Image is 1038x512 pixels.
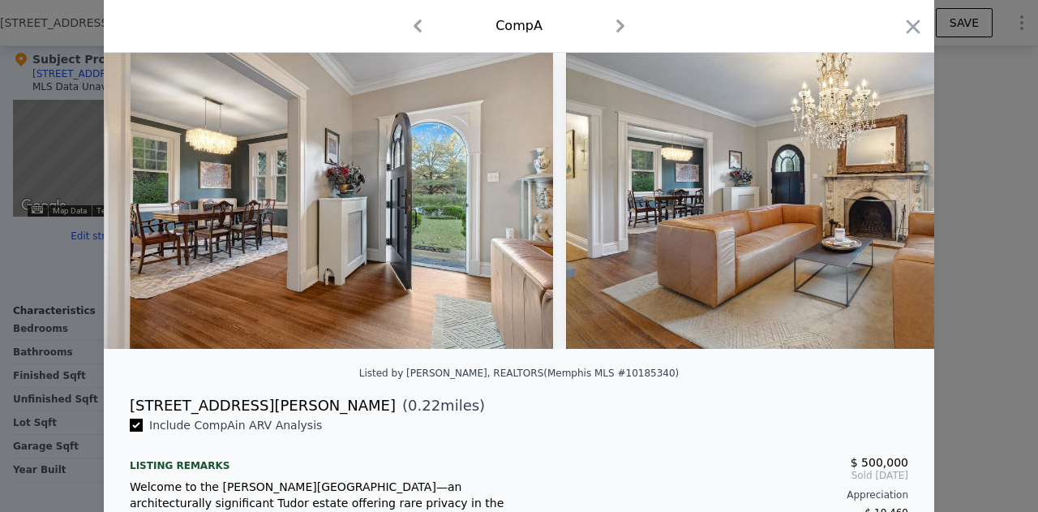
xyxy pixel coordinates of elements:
[130,394,396,417] div: [STREET_ADDRESS][PERSON_NAME]
[130,446,506,472] div: Listing remarks
[359,368,680,379] div: Listed by [PERSON_NAME], REALTORS (Memphis MLS #10185340)
[851,456,908,469] span: $ 500,000
[86,37,553,349] img: Property Img
[495,16,543,36] div: Comp A
[143,419,328,432] span: Include Comp A in ARV Analysis
[408,397,440,414] span: 0.22
[532,469,908,482] span: Sold [DATE]
[566,37,1033,349] img: Property Img
[532,488,908,501] div: Appreciation
[396,394,485,417] span: ( miles)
